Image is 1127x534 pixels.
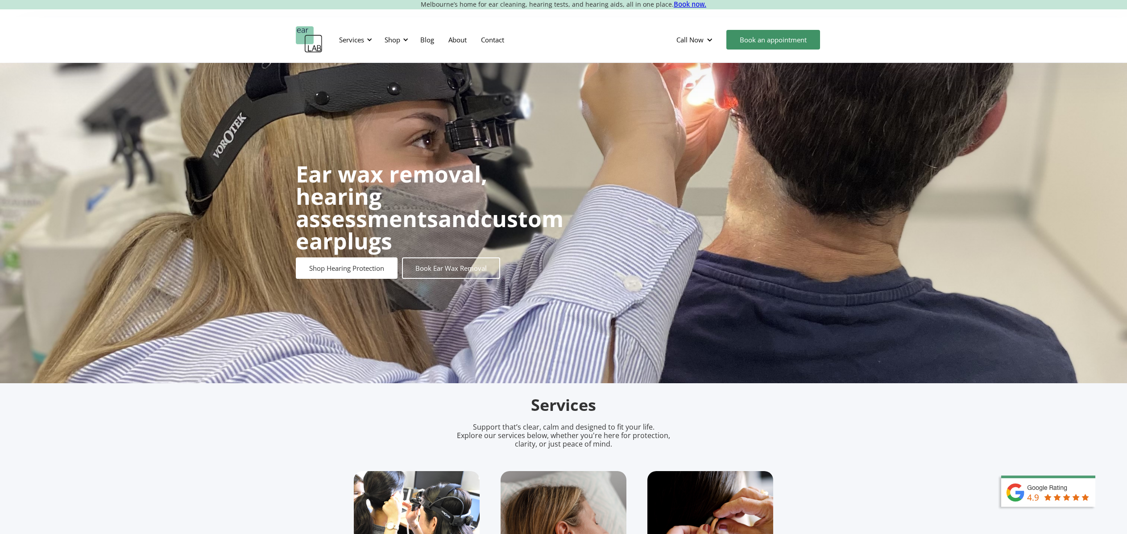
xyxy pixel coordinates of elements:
[474,27,511,53] a: Contact
[676,35,704,44] div: Call Now
[726,30,820,50] a: Book an appointment
[441,27,474,53] a: About
[296,257,398,279] a: Shop Hearing Protection
[296,159,487,234] strong: Ear wax removal, hearing assessments
[669,26,722,53] div: Call Now
[445,423,682,449] p: Support that’s clear, calm and designed to fit your life. Explore our services below, whether you...
[334,26,375,53] div: Services
[413,27,441,53] a: Blog
[385,35,400,44] div: Shop
[402,257,500,279] a: Book Ear Wax Removal
[379,26,411,53] div: Shop
[354,395,773,416] h2: Services
[339,35,364,44] div: Services
[296,163,563,252] h1: and
[296,26,323,53] a: home
[296,203,563,256] strong: custom earplugs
